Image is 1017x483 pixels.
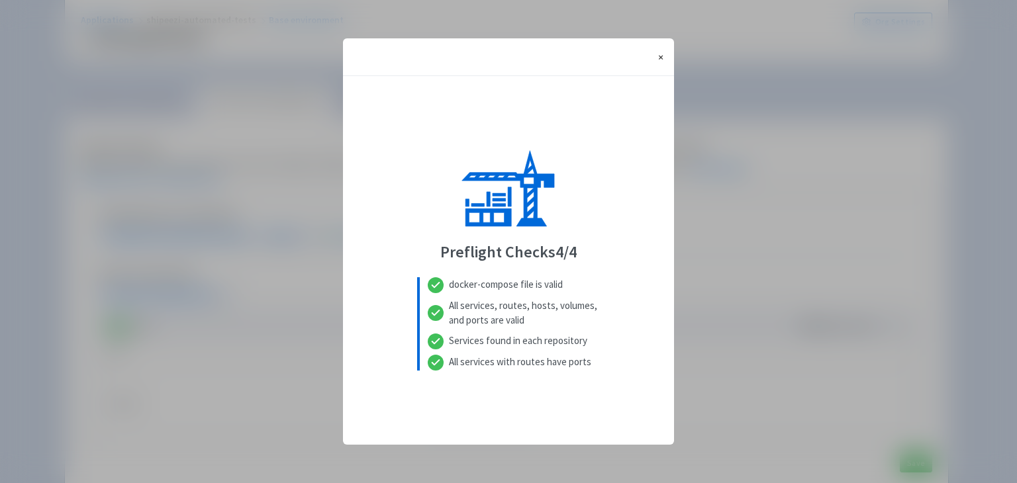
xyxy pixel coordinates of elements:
[658,50,663,64] span: ×
[440,243,577,261] h3: Preflight Checks 4 / 4
[417,331,600,352] div: Services found in each repository
[417,352,600,371] div: All services with routes have ports
[417,277,600,296] div: docker-compose file is valid
[417,296,600,331] div: All services, routes, hosts, volumes, and ports are valid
